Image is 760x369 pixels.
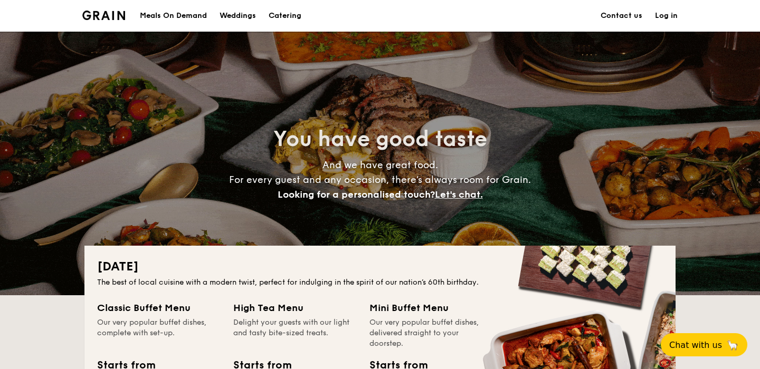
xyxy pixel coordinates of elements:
[726,339,739,351] span: 🦙
[369,300,493,315] div: Mini Buffet Menu
[97,300,221,315] div: Classic Buffet Menu
[82,11,125,20] img: Grain
[97,277,663,288] div: The best of local cuisine with a modern twist, perfect for indulging in the spirit of our nation’...
[233,317,357,349] div: Delight your guests with our light and tasty bite-sized treats.
[435,189,483,200] span: Let's chat.
[82,11,125,20] a: Logotype
[669,340,722,350] span: Chat with us
[97,317,221,349] div: Our very popular buffet dishes, complete with set-up.
[369,317,493,349] div: Our very popular buffet dishes, delivered straight to your doorstep.
[97,258,663,275] h2: [DATE]
[661,333,747,356] button: Chat with us🦙
[233,300,357,315] div: High Tea Menu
